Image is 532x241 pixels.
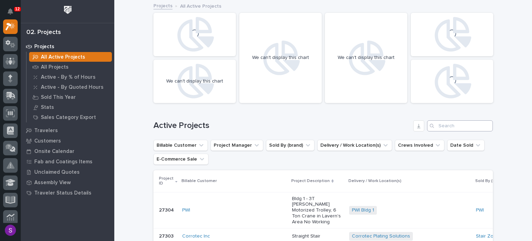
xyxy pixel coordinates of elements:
a: Stats [27,102,114,112]
a: PWI [182,207,190,213]
p: Fab and Coatings Items [34,159,92,165]
div: We can't display this chart [166,78,223,84]
button: users-avatar [3,223,18,238]
div: 02. Projects [26,29,61,36]
p: Project Description [291,177,330,185]
p: Assembly View [34,180,71,186]
a: Corrotec Plating Solutions [352,233,410,239]
button: Sold By (brand) [266,140,314,151]
button: Project Manager [211,140,263,151]
button: Date Sold [447,140,485,151]
button: E-Commerce Sale [153,154,209,165]
p: Billable Customer [181,177,217,185]
button: Delivery / Work Location(s) [317,140,392,151]
a: Unclaimed Quotes [21,167,114,177]
p: Travelers [34,128,58,134]
p: 12 [15,7,20,11]
a: Stair Zone [476,233,499,239]
p: Traveler Status Details [34,190,91,196]
button: Crews Involved [395,140,444,151]
p: Sold By (brand) [475,177,505,185]
h1: Active Projects [153,121,410,131]
p: 27303 [159,232,175,239]
a: PWI Bldg 1 [352,207,374,213]
p: Unclaimed Quotes [34,169,80,175]
a: Corrotec Inc [182,233,210,239]
p: Onsite Calendar [34,148,74,155]
p: Customers [34,138,61,144]
p: Project ID [159,175,174,188]
p: Sales Category Export [41,114,96,121]
p: All Active Projects [41,54,85,60]
p: Sold This Year [41,94,76,101]
a: All Active Projects [27,52,114,62]
img: Workspace Logo [61,3,74,16]
a: Onsite Calendar [21,146,114,156]
a: All Projects [27,62,114,72]
a: Sold This Year [27,92,114,102]
p: Stats [41,104,54,111]
a: Traveler Status Details [21,188,114,198]
p: 27304 [159,206,175,213]
input: Search [427,120,493,131]
a: Projects [153,1,172,9]
button: Notifications [3,4,18,19]
p: Active - By Quoted Hours [41,84,104,91]
a: Customers [21,136,114,146]
a: Active - By % of Hours [27,72,114,82]
div: Notifications12 [9,8,18,19]
p: Projects [34,44,54,50]
a: Projects [21,41,114,52]
a: Fab and Coatings Items [21,156,114,167]
p: All Projects [41,64,69,70]
a: Active - By Quoted Hours [27,82,114,92]
p: Active - By % of Hours [41,74,96,80]
p: All Active Projects [180,2,221,9]
button: Billable Customer [153,140,208,151]
a: Assembly View [21,177,114,188]
div: We can't display this chart [338,55,394,61]
p: Delivery / Work Location(s) [348,177,401,185]
div: We can't display this chart [252,55,309,61]
a: Sales Category Export [27,112,114,122]
a: Travelers [21,125,114,136]
p: Bldg 1 - 3T [PERSON_NAME] Motorized Trolley, 6 Ton Crane in Lavern's Area No Working [292,196,344,225]
p: Straight Stair [292,233,344,239]
a: PWI [476,207,484,213]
